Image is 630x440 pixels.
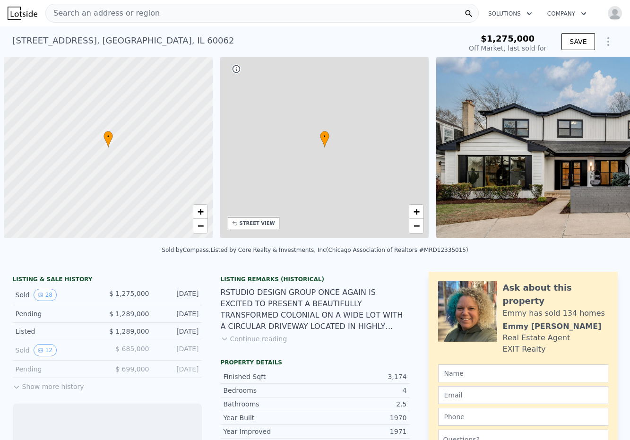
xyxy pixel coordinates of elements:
button: View historical data [34,344,57,356]
span: $ 1,275,000 [109,290,149,297]
div: • [104,131,113,147]
span: • [104,132,113,141]
div: Real Estate Agent [503,332,570,344]
div: Finished Sqft [224,372,315,381]
div: Year Improved [224,427,315,436]
div: Sold [16,344,100,356]
button: SAVE [561,33,595,50]
div: EXIT Realty [503,344,546,355]
span: + [197,206,203,217]
a: Zoom out [193,219,207,233]
span: $ 699,000 [115,365,149,373]
div: Bathrooms [224,399,315,409]
div: Sold by Compass . [162,247,210,253]
div: Pending [16,309,100,319]
span: $ 1,289,000 [109,328,149,335]
img: avatar [607,6,622,21]
div: Emmy has sold 134 homes [503,308,605,319]
span: • [320,132,329,141]
div: Listed by Core Realty & Investments, Inc (Chicago Association of Realtors #MRD12335015) [211,247,468,253]
input: Name [438,364,608,382]
div: 1970 [315,413,407,423]
button: Show Options [599,32,618,51]
input: Phone [438,408,608,426]
span: $1,275,000 [481,34,535,43]
div: Sold [16,289,100,301]
span: $ 1,289,000 [109,310,149,318]
div: Off Market, last sold for [469,43,546,53]
span: $ 685,000 [115,345,149,353]
div: Listing Remarks (Historical) [221,276,410,283]
div: [DATE] [157,344,199,356]
div: Emmy [PERSON_NAME] [503,321,602,332]
a: Zoom out [409,219,423,233]
div: [DATE] [157,327,199,336]
button: Solutions [481,5,540,22]
span: − [414,220,420,232]
div: 4 [315,386,407,395]
div: RSTUDIO DESIGN GROUP ONCE AGAIN IS EXCITED TO PRESENT A BEAUTIFULLY TRANSFORMED COLONIAL ON A WID... [221,287,410,332]
span: + [414,206,420,217]
div: LISTING & SALE HISTORY [13,276,202,285]
button: Company [540,5,594,22]
button: View historical data [34,289,57,301]
button: Show more history [13,378,84,391]
div: Pending [16,364,100,374]
div: • [320,131,329,147]
div: 2.5 [315,399,407,409]
span: − [197,220,203,232]
a: Zoom in [409,205,423,219]
input: Email [438,386,608,404]
div: Ask about this property [503,281,608,308]
div: Property details [221,359,410,366]
a: Zoom in [193,205,207,219]
div: [DATE] [157,289,199,301]
div: Listed [16,327,100,336]
div: Year Built [224,413,315,423]
div: STREET VIEW [240,220,275,227]
div: [STREET_ADDRESS] , [GEOGRAPHIC_DATA] , IL 60062 [13,34,234,47]
div: 1971 [315,427,407,436]
div: [DATE] [157,309,199,319]
button: Continue reading [221,334,287,344]
div: [DATE] [157,364,199,374]
img: Lotside [8,7,37,20]
div: 3,174 [315,372,407,381]
div: Bedrooms [224,386,315,395]
span: Search an address or region [46,8,160,19]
